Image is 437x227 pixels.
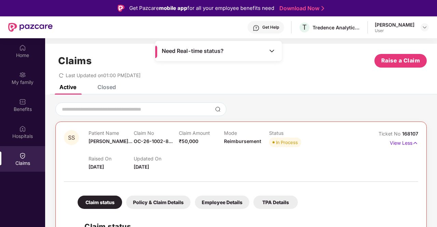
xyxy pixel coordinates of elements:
span: Raise a Claim [381,56,420,65]
p: Patient Name [89,130,134,136]
p: Updated On [134,156,179,161]
div: Get Pazcare for all your employee benefits need [129,4,274,12]
img: svg+xml;base64,PHN2ZyBpZD0iSG9zcGl0YWxzIiB4bWxucz0iaHR0cDovL3d3dy53My5vcmcvMjAwMC9zdmciIHdpZHRoPS... [19,125,26,132]
div: Tredence Analytics Solutions Private Limited [313,24,360,31]
span: Ticket No [379,131,402,137]
a: Download Now [279,5,322,12]
div: Closed [97,84,116,90]
h1: Claims [58,55,92,67]
div: Claim status [78,196,122,209]
span: [PERSON_NAME]... [89,138,132,144]
p: Status [269,130,314,136]
img: svg+xml;base64,PHN2ZyBpZD0iRHJvcGRvd24tMzJ4MzIiIHhtbG5zPSJodHRwOi8vd3d3LnczLm9yZy8yMDAwL3N2ZyIgd2... [422,25,427,30]
div: Employee Details [195,196,249,209]
span: T [302,23,307,31]
p: Mode [224,130,269,136]
span: SS [68,135,75,141]
img: Toggle Icon [268,47,275,54]
img: svg+xml;base64,PHN2ZyBpZD0iQ2xhaW0iIHhtbG5zPSJodHRwOi8vd3d3LnczLm9yZy8yMDAwL3N2ZyIgd2lkdGg9IjIwIi... [19,152,26,159]
img: New Pazcare Logo [8,23,53,32]
span: Last Updated on 01:00 PM[DATE] [66,72,141,78]
img: svg+xml;base64,PHN2ZyBpZD0iSG9tZSIgeG1sbnM9Imh0dHA6Ly93d3cudzMub3JnLzIwMDAvc3ZnIiB3aWR0aD0iMjAiIG... [19,44,26,51]
strong: mobile app [159,5,187,11]
span: Need Real-time status? [162,47,224,55]
img: svg+xml;base64,PHN2ZyBpZD0iU2VhcmNoLTMyeDMyIiB4bWxucz0iaHR0cDovL3d3dy53My5vcmcvMjAwMC9zdmciIHdpZH... [215,107,221,112]
div: Get Help [262,25,279,30]
span: [DATE] [89,164,104,170]
div: [PERSON_NAME] [375,22,414,28]
span: redo [59,72,64,78]
span: ₹50,000 [179,138,198,144]
span: Reimbursement [224,138,261,144]
img: svg+xml;base64,PHN2ZyBpZD0iSGVscC0zMngzMiIgeG1sbnM9Imh0dHA6Ly93d3cudzMub3JnLzIwMDAvc3ZnIiB3aWR0aD... [253,25,260,31]
div: TPA Details [253,196,298,209]
img: svg+xml;base64,PHN2ZyBpZD0iQmVuZWZpdHMiIHhtbG5zPSJodHRwOi8vd3d3LnczLm9yZy8yMDAwL3N2ZyIgd2lkdGg9Ij... [19,98,26,105]
img: Logo [118,5,124,12]
p: Claim No [134,130,179,136]
p: View Less [390,138,418,147]
img: svg+xml;base64,PHN2ZyB3aWR0aD0iMjAiIGhlaWdodD0iMjAiIHZpZXdCb3g9IjAgMCAyMCAyMCIgZmlsbD0ibm9uZSIgeG... [19,71,26,78]
div: In Process [276,139,298,146]
img: svg+xml;base64,PHN2ZyB4bWxucz0iaHR0cDovL3d3dy53My5vcmcvMjAwMC9zdmciIHdpZHRoPSIxNyIgaGVpZ2h0PSIxNy... [412,139,418,147]
button: Raise a Claim [374,54,427,68]
div: Policy & Claim Details [126,196,190,209]
span: 168107 [402,131,418,137]
span: [DATE] [134,164,149,170]
p: Raised On [89,156,134,161]
div: User [375,28,414,33]
p: Claim Amount [179,130,224,136]
div: Active [59,84,76,90]
span: OC-26-1002-8... [134,138,173,144]
img: Stroke [321,5,324,12]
